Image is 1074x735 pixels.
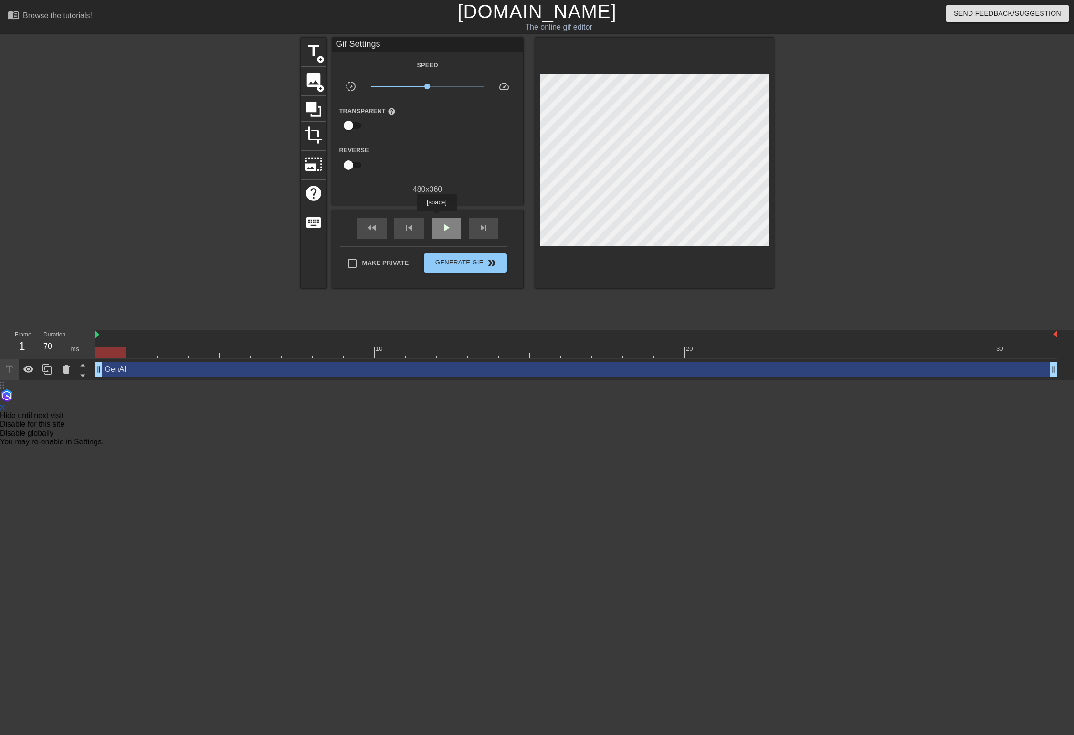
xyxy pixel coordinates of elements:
[366,222,378,233] span: fast_rewind
[316,84,325,93] span: add_circle
[305,213,323,231] span: keyboard
[428,257,503,269] span: Generate Gif
[305,71,323,89] span: image
[376,344,384,354] div: 10
[362,258,409,268] span: Make Private
[15,337,29,355] div: 1
[345,81,357,92] span: slow_motion_video
[441,222,452,233] span: play_arrow
[305,184,323,202] span: help
[1053,330,1057,338] img: bound-end.png
[339,106,396,116] label: Transparent
[23,11,92,20] div: Browse the tutorials!
[686,344,695,354] div: 20
[478,222,489,233] span: skip_next
[339,146,369,155] label: Reverse
[305,42,323,60] span: title
[8,9,92,24] a: Browse the tutorials!
[486,257,497,269] span: double_arrow
[954,8,1061,20] span: Send Feedback/Suggestion
[403,222,415,233] span: skip_previous
[1049,365,1058,374] span: drag_handle
[332,184,523,195] div: 480 x 360
[305,126,323,144] span: crop
[388,107,396,115] span: help
[94,365,104,374] span: drag_handle
[363,21,755,33] div: The online gif editor
[305,155,323,173] span: photo_size_select_large
[43,332,65,338] label: Duration
[457,1,616,22] a: [DOMAIN_NAME]
[8,9,19,21] span: menu_book
[332,38,523,52] div: Gif Settings
[996,344,1005,354] div: 30
[417,61,438,70] label: Speed
[946,5,1069,22] button: Send Feedback/Suggestion
[316,55,325,63] span: add_circle
[8,330,36,358] div: Frame
[70,344,79,354] div: ms
[424,253,506,273] button: Generate Gif
[498,81,510,92] span: speed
